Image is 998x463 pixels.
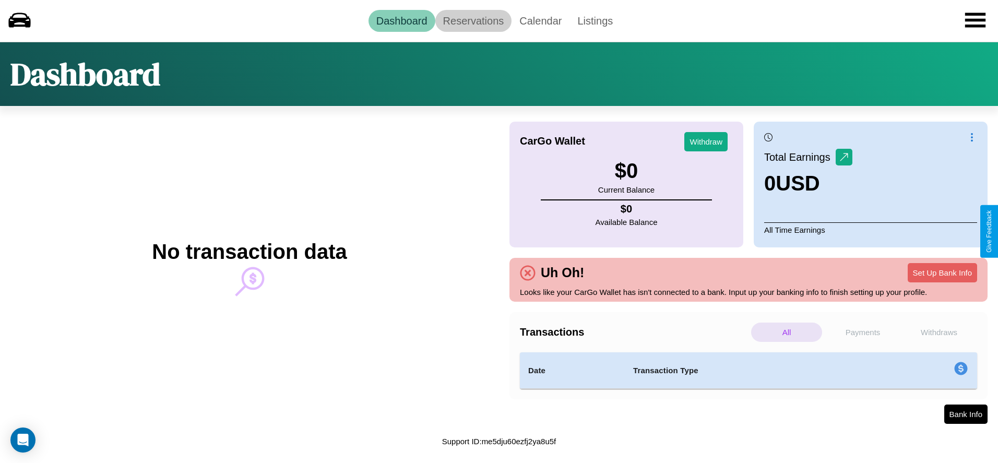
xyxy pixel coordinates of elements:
p: All Time Earnings [764,222,977,237]
h1: Dashboard [10,53,160,96]
a: Listings [569,10,621,32]
button: Bank Info [944,405,988,424]
h2: No transaction data [152,240,347,264]
h4: Uh Oh! [536,265,589,280]
h4: Transactions [520,326,748,338]
h4: CarGo Wallet [520,135,585,147]
h3: 0 USD [764,172,852,195]
a: Reservations [435,10,512,32]
a: Dashboard [369,10,435,32]
p: Looks like your CarGo Wallet has isn't connected to a bank. Input up your banking info to finish ... [520,285,977,299]
h3: $ 0 [598,159,655,183]
a: Calendar [512,10,569,32]
h4: Transaction Type [633,364,869,377]
p: Payments [827,323,898,342]
h4: Date [528,364,616,377]
p: Support ID: me5dju60ezfj2ya8u5f [442,434,556,448]
table: simple table [520,352,977,389]
button: Set Up Bank Info [908,263,977,282]
h4: $ 0 [596,203,658,215]
p: Available Balance [596,215,658,229]
p: Current Balance [598,183,655,197]
p: All [751,323,822,342]
p: Total Earnings [764,148,836,167]
button: Withdraw [684,132,728,151]
p: Withdraws [904,323,975,342]
div: Give Feedback [985,210,993,253]
div: Open Intercom Messenger [10,428,35,453]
